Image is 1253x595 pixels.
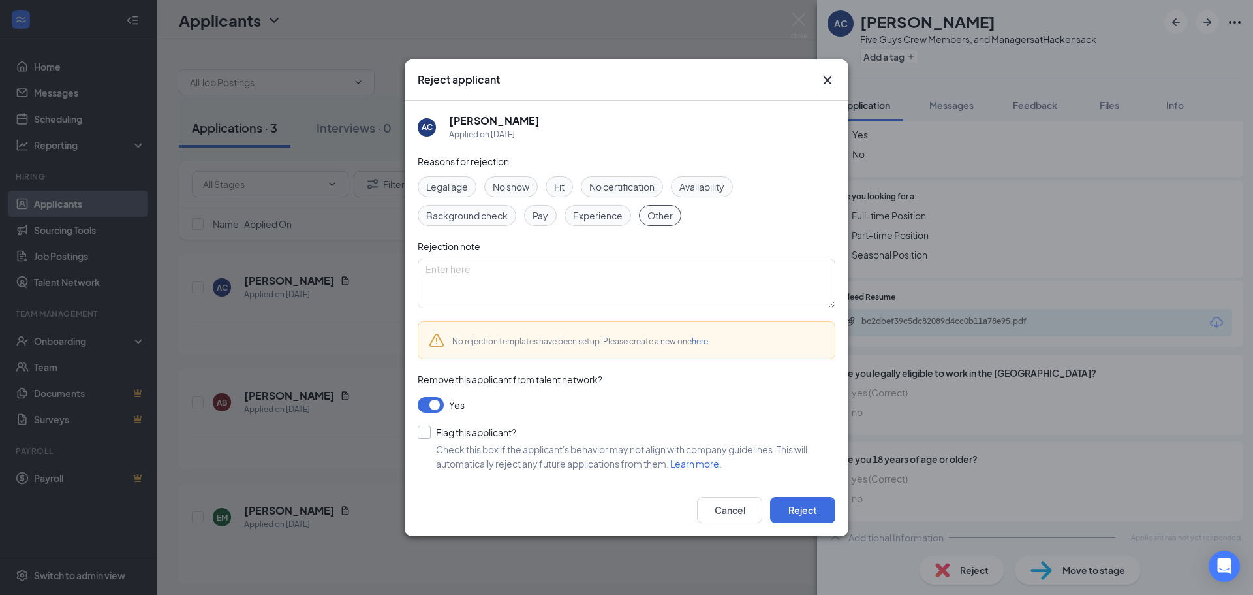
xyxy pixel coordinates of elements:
[692,336,708,346] a: here
[493,180,529,194] span: No show
[418,155,509,167] span: Reasons for rejection
[770,497,835,523] button: Reject
[452,336,710,346] span: No rejection templates have been setup. Please create a new one .
[554,180,565,194] span: Fit
[573,208,623,223] span: Experience
[418,72,500,87] h3: Reject applicant
[679,180,724,194] span: Availability
[449,397,465,413] span: Yes
[589,180,655,194] span: No certification
[418,240,480,252] span: Rejection note
[449,128,540,141] div: Applied on [DATE]
[1209,551,1240,582] div: Open Intercom Messenger
[670,458,722,470] a: Learn more.
[820,72,835,88] button: Close
[426,180,468,194] span: Legal age
[647,208,673,223] span: Other
[429,332,444,348] svg: Warning
[820,72,835,88] svg: Cross
[426,208,508,223] span: Background check
[449,114,540,128] h5: [PERSON_NAME]
[418,374,602,385] span: Remove this applicant from talent network?
[697,497,762,523] button: Cancel
[422,121,433,133] div: AC
[533,208,548,223] span: Pay
[436,443,807,470] span: Check this box if the applicant's behavior may not align with company guidelines. This will autom...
